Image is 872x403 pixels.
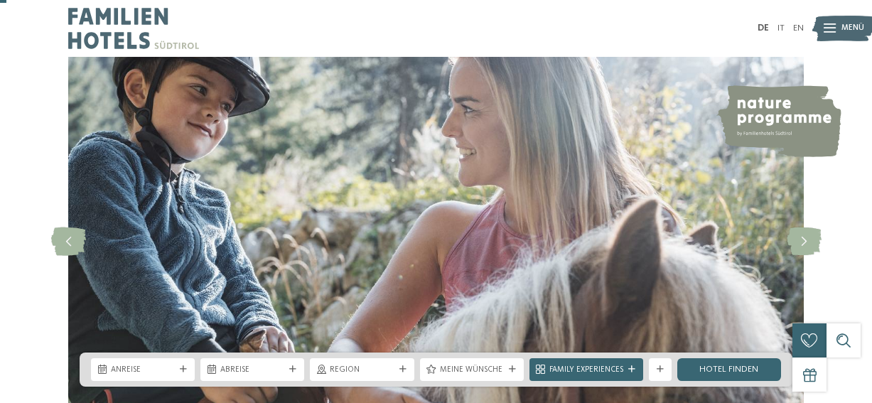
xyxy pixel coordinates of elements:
a: Hotel finden [677,358,781,381]
img: nature programme by Familienhotels Südtirol [716,85,841,157]
a: EN [793,23,804,33]
span: Abreise [220,365,284,376]
span: Family Experiences [549,365,623,376]
span: Meine Wünsche [440,365,504,376]
a: IT [777,23,785,33]
span: Menü [841,23,864,34]
span: Anreise [111,365,175,376]
span: Region [330,365,394,376]
a: DE [758,23,769,33]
